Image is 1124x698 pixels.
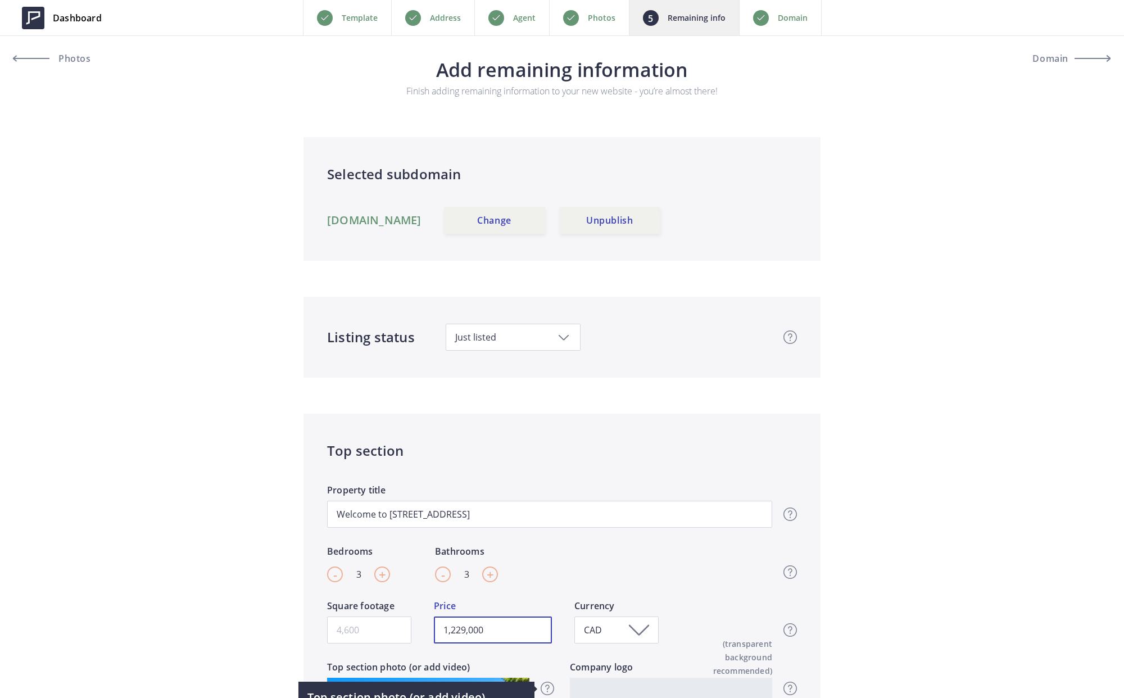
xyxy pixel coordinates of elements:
[513,11,536,25] p: Agent
[53,11,102,25] span: Dashboard
[434,599,552,617] label: Price
[1032,54,1068,63] span: Domain
[327,327,415,347] h4: Listing status
[178,60,946,80] h3: Add remaining information
[56,54,91,63] span: Photos
[1009,45,1111,72] button: Domain
[674,637,772,678] span: (transparent background recommended)
[342,11,378,25] p: Template
[327,441,797,461] h4: Top section
[559,207,660,234] a: Unpublish
[327,660,529,678] label: Top section photo (or add video)
[783,330,797,344] img: question
[327,617,411,643] input: 4,600
[487,566,494,583] span: +
[333,566,337,583] span: -
[13,45,115,72] a: Photos
[327,501,772,528] input: A location unlike any other
[13,1,110,35] a: Dashboard
[435,545,498,562] label: Bathrooms
[327,599,411,617] label: Square footage
[574,599,659,617] label: Currency
[541,682,554,695] img: question
[327,483,772,501] label: Property title
[783,565,797,579] img: question
[778,11,808,25] p: Domain
[441,566,445,583] span: -
[668,11,726,25] p: Remaining info
[783,682,797,695] img: question
[434,617,552,643] input: 1,600,000
[444,207,545,234] a: Change
[327,164,797,184] h4: Selected subdomain
[455,331,571,343] span: Just listed
[375,84,750,98] p: Finish adding remaining information to your new website - you’re almost there!
[379,566,386,583] span: +
[588,11,615,25] p: Photos
[327,545,390,562] label: Bedrooms
[584,624,605,636] span: CAD
[430,11,461,25] p: Address
[783,507,797,521] img: question
[570,660,772,678] label: Company logo
[327,214,422,227] a: [DOMAIN_NAME]
[783,623,797,637] img: question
